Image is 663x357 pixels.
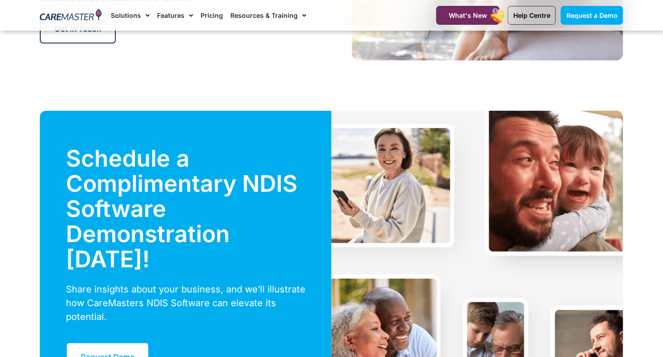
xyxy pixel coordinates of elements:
div: Share insights about your business, and we’ll illustrate how CareMasters NDIS Software can elevat... [66,282,305,324]
a: Request a Demo [561,6,623,25]
span: What's New [449,11,487,19]
div: Schedule a Complimentary NDIS Software Demonstration [DATE]! [66,146,305,272]
span: Request a Demo [566,11,618,19]
img: CareMaster Logo [40,9,102,22]
span: Help Centre [513,11,550,19]
a: Help Centre [508,6,556,25]
a: What's New [436,6,500,25]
